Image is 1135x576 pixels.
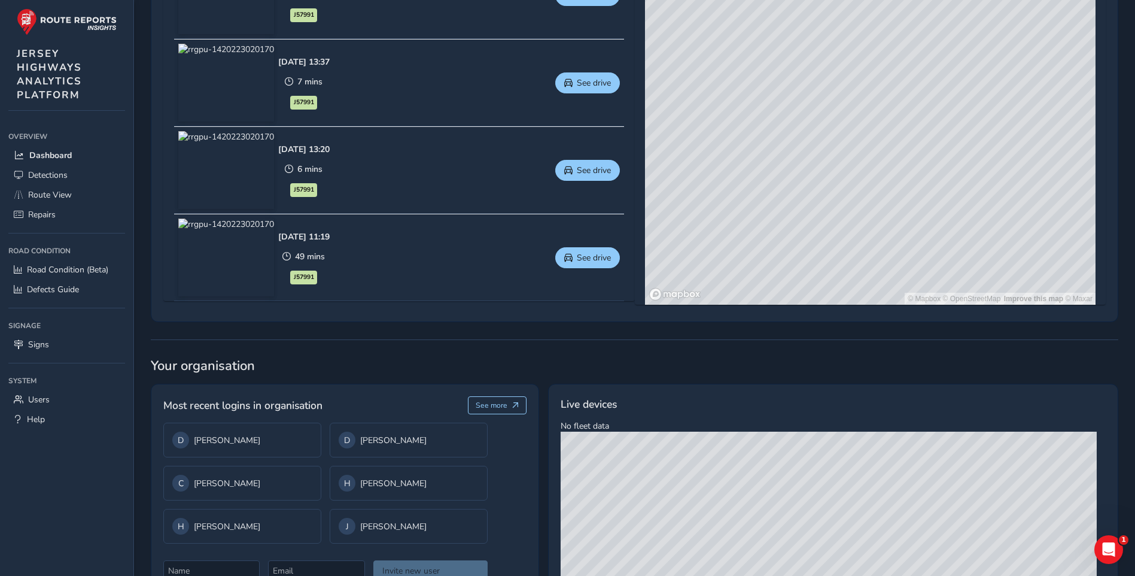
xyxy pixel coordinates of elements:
span: Road Condition (Beta) [27,264,108,275]
div: Overview [8,128,125,145]
div: [DATE] 13:20 [278,144,330,155]
button: See drive [555,160,620,181]
span: See drive [577,165,611,176]
div: [PERSON_NAME] [172,432,312,448]
span: Users [28,394,50,405]
span: Signs [28,339,49,350]
img: rrgpu-1420223020170 [178,44,274,122]
span: See more [476,401,507,410]
div: [DATE] 13:37 [278,56,330,68]
a: Users [8,390,125,410]
button: See drive [555,72,620,93]
a: Road Condition (Beta) [8,260,125,280]
img: rrgpu-1420223020170 [178,131,274,209]
span: J57991 [294,185,314,195]
span: 6 mins [297,163,322,175]
button: See drive [555,247,620,268]
span: See drive [577,77,611,89]
span: Live devices [561,396,617,412]
span: Most recent logins in organisation [163,398,322,413]
div: [DATE] 11:19 [278,231,330,242]
span: Dashboard [29,150,72,161]
img: rr logo [17,8,117,35]
span: Defects Guide [27,284,79,295]
a: Repairs [8,205,125,225]
span: JERSEY HIGHWAYS ANALYTICS PLATFORM [17,47,82,102]
a: Signs [8,335,125,354]
span: Detections [28,169,68,181]
a: Route View [8,185,125,205]
span: Repairs [28,209,56,220]
img: rrgpu-1420223020170 [178,219,274,296]
div: [PERSON_NAME] [339,432,479,448]
span: D [178,435,184,446]
span: Help [27,414,45,425]
a: Help [8,410,125,429]
span: C [178,478,184,489]
a: Defects Guide [8,280,125,299]
span: 7 mins [297,76,322,87]
span: J57991 [294,10,314,20]
span: 1 [1119,535,1128,545]
div: [PERSON_NAME] [172,518,312,535]
iframe: Intercom live chat [1094,535,1123,564]
div: [PERSON_NAME] [339,475,479,492]
div: Road Condition [8,242,125,260]
a: Detections [8,165,125,185]
span: Your organisation [151,357,1118,375]
div: [PERSON_NAME] [339,518,479,535]
span: Route View [28,189,72,201]
span: J [346,521,349,532]
span: H [178,521,184,532]
button: See more [468,396,527,414]
span: See drive [577,252,611,263]
span: H [344,478,351,489]
span: 49 mins [295,251,325,262]
div: [PERSON_NAME] [172,475,312,492]
span: J57991 [294,272,314,282]
a: Dashboard [8,145,125,165]
div: Signage [8,317,125,335]
span: J57991 [294,98,314,107]
span: D [344,435,350,446]
div: System [8,372,125,390]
